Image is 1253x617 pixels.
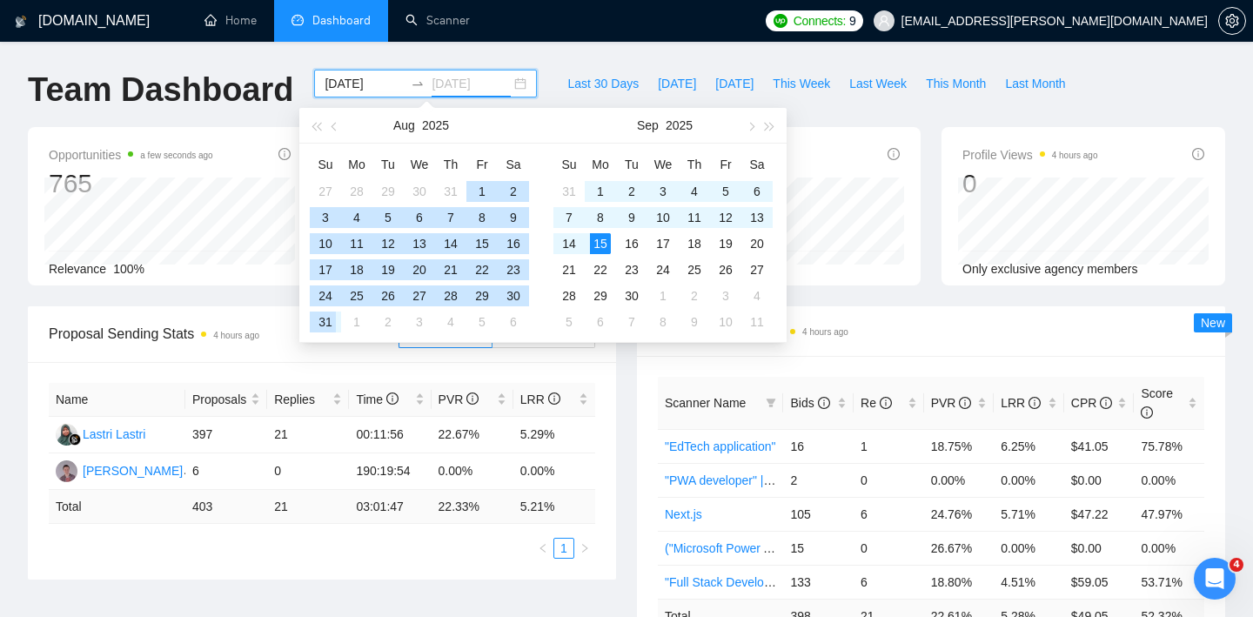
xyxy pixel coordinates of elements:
td: 2025-10-05 [553,309,585,335]
span: Relevance [49,262,106,276]
a: Next.js [665,507,702,521]
div: 14 [559,233,580,254]
span: Re [861,396,892,410]
th: Tu [372,151,404,178]
td: 2025-09-08 [585,205,616,231]
td: 2025-09-24 [647,257,679,283]
td: 2025-09-06 [741,178,773,205]
h1: Team Dashboard [28,70,293,111]
td: 1 [854,429,924,463]
div: 0 [962,167,1098,200]
button: Last Week [840,70,916,97]
div: 6 [747,181,767,202]
td: 2025-09-13 [741,205,773,231]
img: logo [15,8,27,36]
td: 75.78% [1134,429,1204,463]
div: 27 [409,285,430,306]
a: ("Microsoft Power Ap [665,541,778,555]
a: UL[PERSON_NAME] [56,463,183,477]
span: This Month [926,74,986,93]
div: 5 [715,181,736,202]
time: 4 hours ago [1052,151,1098,160]
div: 1 [653,285,673,306]
th: Proposals [185,383,267,417]
td: 2025-09-05 [710,178,741,205]
td: 2025-08-19 [372,257,404,283]
span: Proposals [192,390,247,409]
td: 2025-08-12 [372,231,404,257]
div: 10 [653,207,673,228]
div: 4 [440,312,461,332]
div: 3 [315,207,336,228]
div: 12 [715,207,736,228]
td: 2025-08-15 [466,231,498,257]
div: 23 [503,259,524,280]
div: 6 [503,312,524,332]
img: gigradar-bm.png [69,433,81,446]
span: Last Month [1005,74,1065,93]
td: 2025-10-02 [679,283,710,309]
td: $41.05 [1064,429,1135,463]
div: 17 [315,259,336,280]
th: We [647,151,679,178]
td: 2025-09-02 [372,309,404,335]
span: Only exclusive agency members [962,262,1138,276]
div: 3 [715,285,736,306]
td: 2025-08-07 [435,205,466,231]
img: UL [56,460,77,482]
div: 6 [590,312,611,332]
span: Dashboard [312,13,371,28]
div: 4 [684,181,705,202]
div: 1 [590,181,611,202]
td: 0 [854,463,924,497]
div: 9 [621,207,642,228]
td: 2025-08-05 [372,205,404,231]
a: LLLastri Lastri [56,426,145,440]
span: info-circle [959,397,971,409]
td: 2025-07-31 [435,178,466,205]
th: Fr [710,151,741,178]
button: Aug [393,108,415,143]
a: homeHome [204,13,257,28]
td: 0.00% [924,463,995,497]
td: 2025-08-21 [435,257,466,283]
div: 18 [346,259,367,280]
td: 2025-09-19 [710,231,741,257]
td: 2025-09-16 [616,231,647,257]
td: 2025-08-30 [498,283,529,309]
td: 2025-07-28 [341,178,372,205]
td: 2025-08-09 [498,205,529,231]
td: 2025-07-29 [372,178,404,205]
span: Replies [274,390,329,409]
button: [DATE] [648,70,706,97]
td: 2025-09-18 [679,231,710,257]
td: 2025-09-03 [647,178,679,205]
td: 22.67% [432,417,513,453]
td: 2025-09-22 [585,257,616,283]
td: 0.00% [1134,463,1204,497]
td: 5.29% [513,417,595,453]
div: 5 [472,312,492,332]
td: 2025-10-10 [710,309,741,335]
img: LL [56,424,77,446]
div: 765 [49,167,213,200]
td: 18.75% [924,429,995,463]
span: filter [762,390,780,416]
span: Connects: [794,11,846,30]
div: 7 [559,207,580,228]
span: info-circle [548,392,560,405]
th: Fr [466,151,498,178]
td: 2025-09-01 [585,178,616,205]
div: 29 [378,181,399,202]
td: 2025-08-17 [310,257,341,283]
div: 1 [472,181,492,202]
td: 2025-07-27 [310,178,341,205]
span: 9 [849,11,856,30]
td: 2025-07-30 [404,178,435,205]
div: 28 [440,285,461,306]
div: 11 [684,207,705,228]
img: upwork-logo.png [774,14,787,28]
span: to [411,77,425,91]
td: 0.00% [994,463,1064,497]
span: Time [356,392,398,406]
